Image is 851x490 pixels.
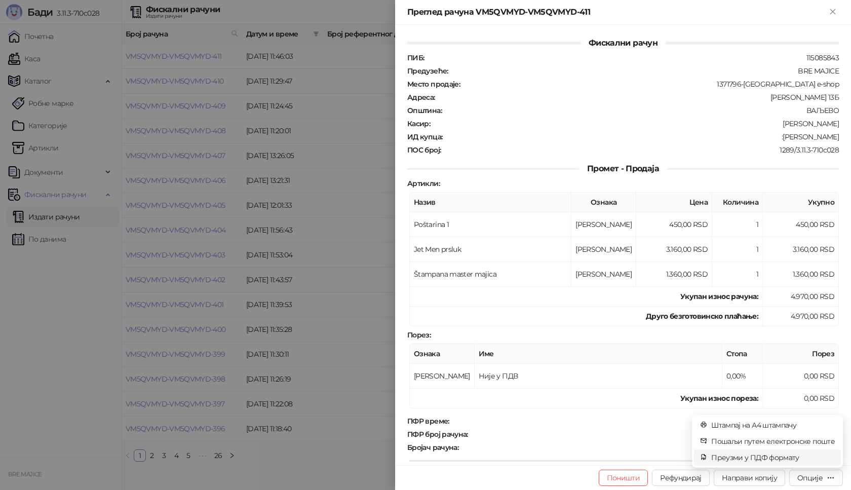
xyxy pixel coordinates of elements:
div: :[PERSON_NAME] [443,132,840,141]
td: Није у ПДВ [475,364,722,389]
td: 1 [712,212,763,237]
button: Направи копију [714,470,785,486]
th: Количина [712,193,763,212]
strong: Предузеће : [407,66,448,76]
strong: ПИБ : [407,53,424,62]
div: 1289/3.11.3-710c028 [442,145,840,155]
strong: ПОС број : [407,145,441,155]
td: 0,00 RSD [763,364,839,389]
button: Поништи [599,470,648,486]
div: Преглед рачуна VM5QVMYD-VM5QVMYD-411 [407,6,827,18]
span: Фискални рачун [581,38,666,48]
td: Štampana master majica [410,262,571,287]
th: Цена [636,193,712,212]
strong: ПФР број рачуна : [407,430,468,439]
span: Пошаљи путем електронске поште [711,436,835,447]
strong: Укупан износ пореза: [680,394,758,403]
td: 3.160,00 RSD [763,237,839,262]
td: [PERSON_NAME] [571,212,636,237]
strong: Друго безготовинско плаћање : [646,312,758,321]
div: Опције [797,473,823,482]
td: 3.160,00 RSD [636,237,712,262]
th: Ознака [571,193,636,212]
td: [PERSON_NAME] [571,262,636,287]
div: BRE MAJICE [449,66,840,76]
span: Промет - Продаја [579,164,667,173]
strong: Општина : [407,106,442,115]
td: 4.970,00 RSD [763,307,839,326]
td: [PERSON_NAME] [410,364,475,389]
span: Преузми у ПДФ формату [711,452,835,463]
td: 450,00 RSD [636,212,712,237]
div: [PERSON_NAME] [431,119,840,128]
th: Стопа [722,344,763,364]
strong: Бројач рачуна : [407,443,458,452]
td: 450,00 RSD [763,212,839,237]
th: Назив [410,193,571,212]
strong: Касир : [407,119,430,128]
th: Име [475,344,722,364]
div: ВАЉЕВО [443,106,840,115]
td: [PERSON_NAME] [571,237,636,262]
span: Направи копију [722,473,777,482]
th: Порез [763,344,839,364]
th: Укупно [763,193,839,212]
td: 1 [712,237,763,262]
span: Штампај на А4 штампачу [711,420,835,431]
td: 0,00 RSD [763,389,839,408]
div: 1371796-[GEOGRAPHIC_DATA] e-shop [461,80,840,89]
strong: Артикли : [407,179,440,188]
button: Опције [789,470,843,486]
td: 1 [712,262,763,287]
td: 1.360,00 RSD [636,262,712,287]
strong: Адреса : [407,93,435,102]
th: Ознака [410,344,475,364]
div: [PERSON_NAME] 13Б [436,93,840,102]
div: 393/411ПП [459,443,840,452]
td: Jet Men prsluk [410,237,571,262]
button: Close [827,6,839,18]
button: Рефундирај [652,470,710,486]
div: 115085843 [425,53,840,62]
strong: ИД купца : [407,132,442,141]
div: [DATE] 11:46:03 [450,417,840,426]
div: VM5QVMYD-VM5QVMYD-411 [469,430,840,439]
td: Poštarina 1 [410,212,571,237]
strong: Порез : [407,330,431,340]
td: 1.360,00 RSD [763,262,839,287]
td: 0,00% [722,364,763,389]
strong: Место продаје : [407,80,460,89]
strong: ПФР време : [407,417,449,426]
strong: Укупан износ рачуна : [680,292,758,301]
td: 4.970,00 RSD [763,287,839,307]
